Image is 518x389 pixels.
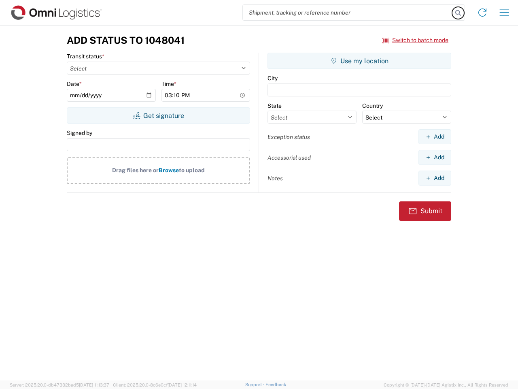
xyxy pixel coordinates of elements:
[267,102,282,109] label: State
[159,167,179,173] span: Browse
[67,34,185,46] h3: Add Status to 1048041
[67,80,82,88] label: Date
[67,129,92,137] label: Signed by
[245,382,265,387] a: Support
[418,129,451,144] button: Add
[112,167,159,173] span: Drag files here or
[382,34,448,47] button: Switch to batch mode
[265,382,286,387] a: Feedback
[113,383,197,387] span: Client: 2025.20.0-8c6e0cf
[168,383,197,387] span: [DATE] 12:11:14
[67,107,250,124] button: Get signature
[67,53,104,60] label: Transit status
[384,381,508,389] span: Copyright © [DATE]-[DATE] Agistix Inc., All Rights Reserved
[418,171,451,186] button: Add
[362,102,383,109] label: Country
[418,150,451,165] button: Add
[243,5,452,20] input: Shipment, tracking or reference number
[267,133,310,141] label: Exception status
[399,201,451,221] button: Submit
[267,175,283,182] label: Notes
[179,167,205,173] span: to upload
[267,75,278,82] label: City
[267,154,311,161] label: Accessorial used
[79,383,109,387] span: [DATE] 11:13:37
[161,80,176,88] label: Time
[267,53,451,69] button: Use my location
[10,383,109,387] span: Server: 2025.20.0-db47332bad5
